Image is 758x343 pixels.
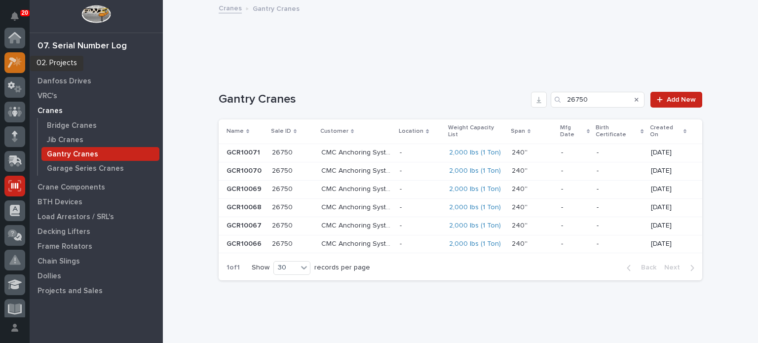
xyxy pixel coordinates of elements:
[660,263,702,272] button: Next
[272,220,295,230] p: 26750
[30,268,163,283] a: Dollies
[321,238,394,248] p: CMC Anchoring Systems
[560,122,584,141] p: Mfg Date
[512,147,530,157] p: 240''
[47,164,124,173] p: Garage Series Cranes
[597,240,643,248] p: -
[400,165,404,175] p: -
[227,238,264,248] p: GCR10066
[47,121,97,130] p: Bridge Cranes
[227,126,244,137] p: Name
[219,217,702,235] tr: GCR10067GCR10067 2675026750 CMC Anchoring SystemsCMC Anchoring Systems -- 2,000 lbs (1 Ton) 240''...
[321,165,394,175] p: CMC Anchoring Systems
[38,92,57,101] p: VRC's
[321,201,394,212] p: CMC Anchoring Systems
[227,165,264,175] p: GCR10070
[651,167,686,175] p: [DATE]
[635,263,656,272] span: Back
[272,201,295,212] p: 26750
[512,183,530,193] p: 240''
[449,222,501,230] a: 2,000 lbs (1 Ton)
[219,235,702,253] tr: GCR10066GCR10066 2675026750 CMC Anchoring SystemsCMC Anchoring Systems -- 2,000 lbs (1 Ton) 240''...
[4,6,25,27] button: Notifications
[30,209,163,224] a: Load Arrestors / SRL's
[561,149,589,157] p: -
[449,149,501,157] a: 2,000 lbs (1 Ton)
[619,263,660,272] button: Back
[38,118,163,132] a: Bridge Cranes
[321,183,394,193] p: CMC Anchoring Systems
[30,180,163,194] a: Crane Components
[272,238,295,248] p: 26750
[321,147,394,157] p: CMC Anchoring Systems
[561,167,589,175] p: -
[253,2,300,13] p: Gantry Cranes
[561,203,589,212] p: -
[399,126,423,137] p: Location
[449,203,501,212] a: 2,000 lbs (1 Ton)
[38,213,114,222] p: Load Arrestors / SRL's
[400,147,404,157] p: -
[597,185,643,193] p: -
[651,149,686,157] p: [DATE]
[30,88,163,103] a: VRC's
[448,122,505,141] p: Weight Capacity List
[651,203,686,212] p: [DATE]
[321,220,394,230] p: CMC Anchoring Systems
[38,257,80,266] p: Chain Slings
[227,201,264,212] p: GCR10068
[512,201,530,212] p: 240''
[664,263,686,272] span: Next
[38,62,61,71] p: Radios
[449,185,501,193] a: 2,000 lbs (1 Ton)
[561,222,589,230] p: -
[252,264,269,272] p: Show
[651,240,686,248] p: [DATE]
[30,194,163,209] a: BTH Devices
[38,77,91,86] p: Danfoss Drives
[274,263,298,273] div: 30
[38,198,82,207] p: BTH Devices
[38,133,163,147] a: Jib Cranes
[38,287,103,296] p: Projects and Sales
[651,185,686,193] p: [DATE]
[219,198,702,217] tr: GCR10068GCR10068 2675026750 CMC Anchoring SystemsCMC Anchoring Systems -- 2,000 lbs (1 Ton) 240''...
[320,126,348,137] p: Customer
[512,165,530,175] p: 240''
[650,92,702,108] a: Add New
[38,161,163,175] a: Garage Series Cranes
[272,147,295,157] p: 26750
[30,59,163,74] a: Radios
[400,201,404,212] p: -
[30,283,163,298] a: Projects and Sales
[38,228,90,236] p: Decking Lifters
[38,242,92,251] p: Frame Rotators
[30,103,163,118] a: Cranes
[38,183,105,192] p: Crane Components
[597,167,643,175] p: -
[227,220,264,230] p: GCR10067
[597,222,643,230] p: -
[400,220,404,230] p: -
[597,203,643,212] p: -
[219,144,702,162] tr: GCR10071GCR10071 2675026750 CMC Anchoring SystemsCMC Anchoring Systems -- 2,000 lbs (1 Ton) 240''...
[219,162,702,180] tr: GCR10070GCR10070 2675026750 CMC Anchoring SystemsCMC Anchoring Systems -- 2,000 lbs (1 Ton) 240''...
[650,122,681,141] p: Created On
[596,122,638,141] p: Birth Certificate
[551,92,644,108] input: Search
[219,2,242,13] a: Cranes
[38,41,127,52] div: 07. Serial Number Log
[400,183,404,193] p: -
[561,240,589,248] p: -
[38,107,63,115] p: Cranes
[512,220,530,230] p: 240''
[22,9,28,16] p: 20
[400,238,404,248] p: -
[597,149,643,157] p: -
[272,165,295,175] p: 26750
[227,183,264,193] p: GCR10069
[81,5,111,23] img: Workspace Logo
[512,238,530,248] p: 240''
[30,74,163,88] a: Danfoss Drives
